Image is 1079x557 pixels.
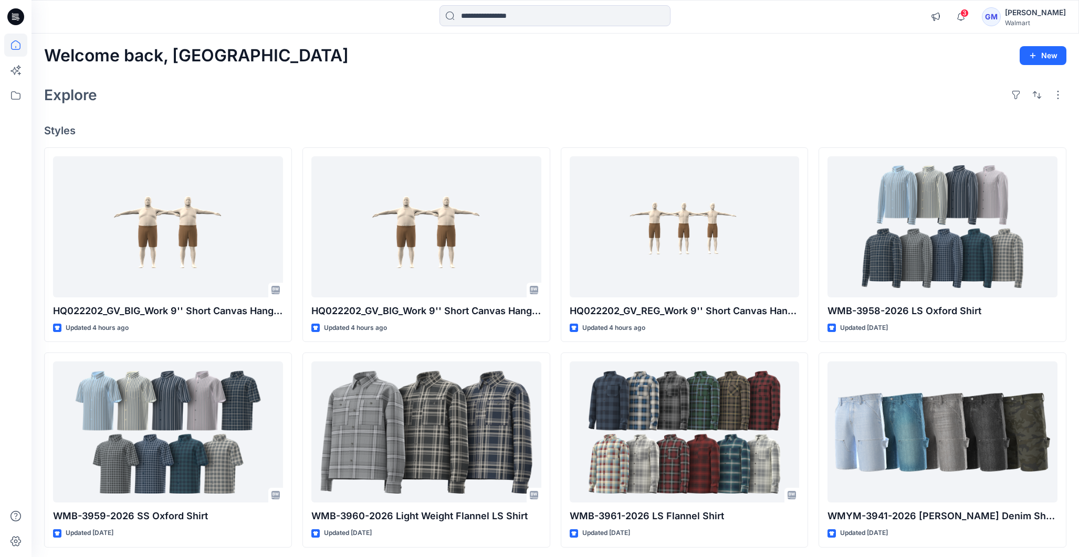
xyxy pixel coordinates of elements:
[66,528,113,539] p: Updated [DATE]
[1005,19,1066,27] div: Walmart
[570,509,800,523] p: WMB-3961-2026 LS Flannel Shirt
[840,528,888,539] p: Updated [DATE]
[44,87,97,103] h2: Explore
[44,46,349,66] h2: Welcome back, [GEOGRAPHIC_DATA]
[324,528,372,539] p: Updated [DATE]
[582,323,645,334] p: Updated 4 hours ago
[827,156,1057,297] a: WMB-3958-2026 LS Oxford Shirt
[1020,46,1066,65] button: New
[827,509,1057,523] p: WMYM-3941-2026 [PERSON_NAME] Denim Short
[827,304,1057,318] p: WMB-3958-2026 LS Oxford Shirt
[960,9,969,17] span: 3
[44,124,1066,137] h4: Styles
[840,323,888,334] p: Updated [DATE]
[53,304,283,318] p: HQ022202_GV_BIG_Work 9'' Short Canvas Hanging
[311,361,541,502] a: WMB-3960-2026 Light Weight Flannel LS Shirt
[53,361,283,502] a: WMB-3959-2026 SS Oxford Shirt
[324,323,387,334] p: Updated 4 hours ago
[570,156,800,297] a: HQ022202_GV_REG_Work 9'' Short Canvas Hanging
[982,7,1001,26] div: GM
[53,156,283,297] a: HQ022202_GV_BIG_Work 9'' Short Canvas Hanging
[311,304,541,318] p: HQ022202_GV_BIG_Work 9'' Short Canvas Hanging
[311,509,541,523] p: WMB-3960-2026 Light Weight Flannel LS Shirt
[53,509,283,523] p: WMB-3959-2026 SS Oxford Shirt
[582,528,630,539] p: Updated [DATE]
[1005,6,1066,19] div: [PERSON_NAME]
[827,361,1057,502] a: WMYM-3941-2026 Carpenter Denim Short
[66,323,129,334] p: Updated 4 hours ago
[570,361,800,502] a: WMB-3961-2026 LS Flannel Shirt
[311,156,541,297] a: HQ022202_GV_BIG_Work 9'' Short Canvas Hanging
[570,304,800,318] p: HQ022202_GV_REG_Work 9'' Short Canvas Hanging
